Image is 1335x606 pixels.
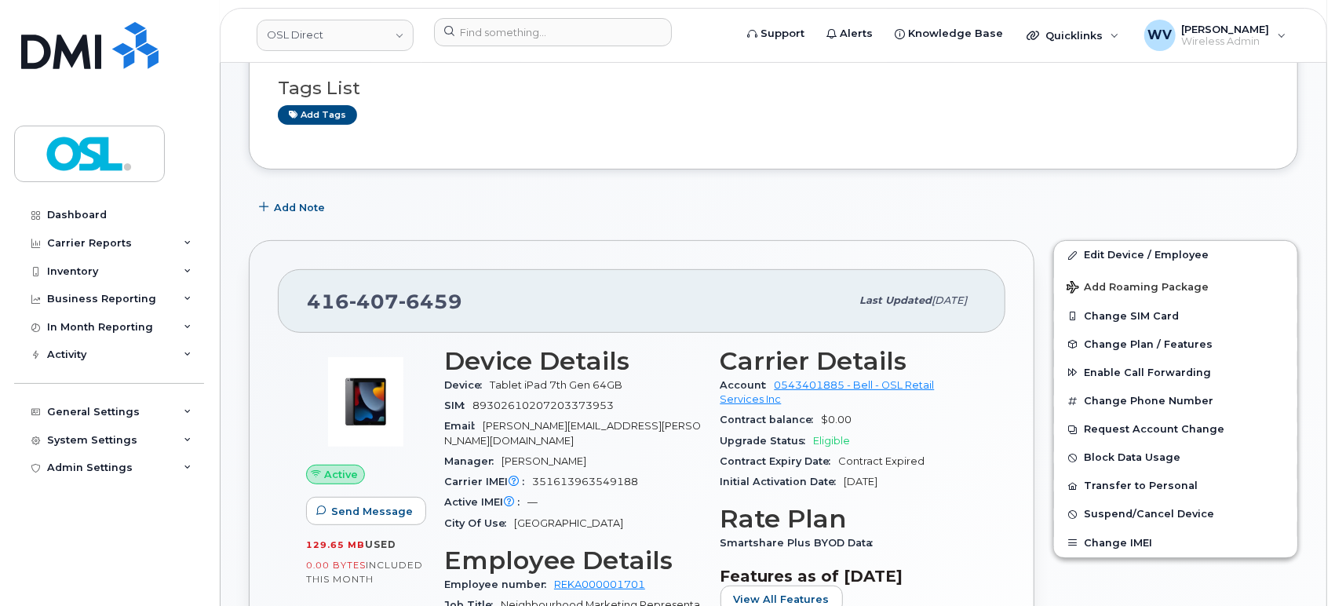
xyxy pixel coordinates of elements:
span: Support [761,26,804,42]
button: Change Phone Number [1054,387,1297,415]
span: Upgrade Status [720,435,814,447]
span: used [365,538,396,550]
div: Willy Verrier [1133,20,1297,51]
span: Suspend/Cancel Device [1084,509,1214,520]
button: Transfer to Personal [1054,472,1297,500]
span: Account [720,379,775,391]
span: Add Note [274,200,325,215]
span: Employee number [444,579,554,590]
span: — [527,496,538,508]
h3: Rate Plan [720,505,978,533]
span: [PERSON_NAME] [1182,23,1270,35]
input: Find something... [434,18,672,46]
a: Knowledge Base [884,18,1014,49]
span: Knowledge Base [908,26,1003,42]
span: City Of Use [444,517,514,529]
span: Tablet iPad 7th Gen 64GB [490,379,622,391]
span: 416 [307,290,462,313]
button: Change Plan / Features [1054,330,1297,359]
span: SIM [444,400,472,411]
span: included this month [306,559,423,585]
h3: Device Details [444,347,702,375]
span: Email [444,420,483,432]
span: Send Message [331,504,413,519]
a: 0543401885 - Bell - OSL Retail Services Inc [720,379,935,405]
span: 407 [349,290,399,313]
span: Device [444,379,490,391]
span: Add Roaming Package [1067,281,1209,296]
button: Request Account Change [1054,415,1297,444]
span: Contract balance [720,414,822,425]
a: Add tags [278,105,357,125]
span: [GEOGRAPHIC_DATA] [514,517,623,529]
button: Change IMEI [1054,529,1297,557]
span: Contract Expiry Date [720,455,839,467]
a: REKA000001701 [554,579,645,590]
span: Initial Activation Date [720,476,844,487]
span: Manager [444,455,502,467]
span: 89302610207203373953 [472,400,614,411]
button: Suspend/Cancel Device [1054,500,1297,528]
button: Add Note [249,193,338,221]
span: Last updated [859,294,932,306]
button: Add Roaming Package [1054,270,1297,302]
span: Active IMEI [444,496,527,508]
span: Quicklinks [1045,29,1103,42]
span: 351613963549188 [532,476,638,487]
h3: Features as of [DATE] [720,567,978,586]
span: Carrier IMEI [444,476,532,487]
div: Quicklinks [1016,20,1130,51]
button: Send Message [306,497,426,525]
span: $0.00 [822,414,852,425]
span: [DATE] [932,294,967,306]
span: Contract Expired [839,455,925,467]
h3: Carrier Details [720,347,978,375]
span: Alerts [840,26,873,42]
a: OSL Direct [257,20,414,51]
button: Change SIM Card [1054,302,1297,330]
span: Enable Call Forwarding [1084,367,1211,378]
span: 6459 [399,290,462,313]
span: [PERSON_NAME] [502,455,586,467]
a: Support [736,18,815,49]
span: Change Plan / Features [1084,338,1213,350]
span: Active [324,467,358,482]
span: [DATE] [844,476,878,487]
span: 129.65 MB [306,539,365,550]
span: Wireless Admin [1182,35,1270,48]
span: Eligible [814,435,851,447]
a: Alerts [815,18,884,49]
span: [PERSON_NAME][EMAIL_ADDRESS][PERSON_NAME][DOMAIN_NAME] [444,420,701,446]
a: Edit Device / Employee [1054,241,1297,269]
button: Block Data Usage [1054,444,1297,472]
h3: Employee Details [444,546,702,575]
img: image20231002-3703462-pkdcrn.jpeg [319,355,413,449]
span: WV [1147,26,1172,45]
h3: Tags List [278,78,1269,98]
span: 0.00 Bytes [306,560,366,571]
button: Enable Call Forwarding [1054,359,1297,387]
span: Smartshare Plus BYOD Data [720,537,881,549]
